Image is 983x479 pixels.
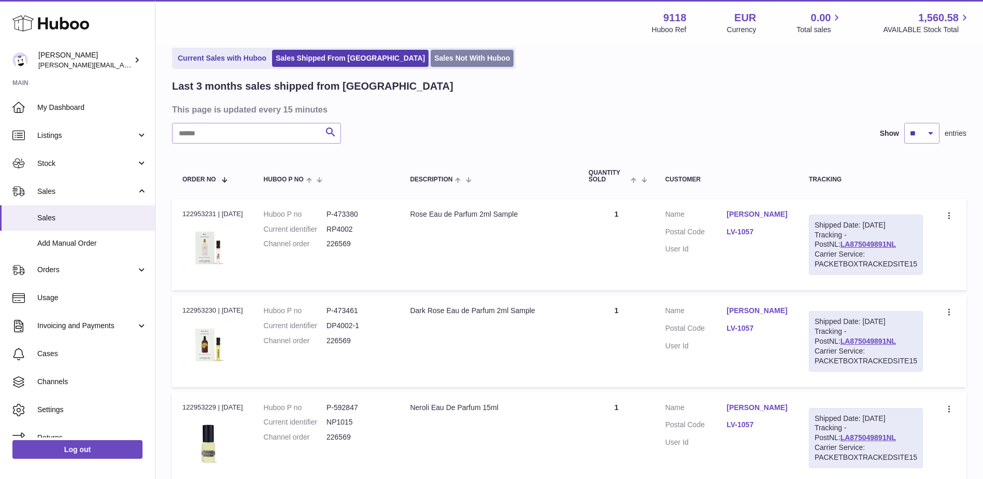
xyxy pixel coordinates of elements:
span: Cases [37,349,147,359]
dt: Huboo P no [264,306,326,316]
span: entries [945,129,966,138]
div: Shipped Date: [DATE] [815,220,917,230]
a: Current Sales with Huboo [174,50,270,67]
div: Tracking - PostNL: [809,215,923,275]
div: [PERSON_NAME] [38,50,132,70]
div: 122953229 | [DATE] [182,403,243,412]
span: Add Manual Order [37,238,147,248]
span: Returns [37,433,147,443]
dt: Current identifier [264,224,326,234]
div: Currency [727,25,757,35]
h2: Last 3 months sales shipped from [GEOGRAPHIC_DATA] [172,79,453,93]
img: admin-ajax-1.png [182,415,234,467]
a: LA875049891NL [840,240,896,248]
a: LV-1057 [726,420,788,430]
span: Huboo P no [264,176,304,183]
a: Log out [12,440,143,459]
a: 1,560.58 AVAILABLE Stock Total [883,11,971,35]
a: 0.00 Total sales [796,11,843,35]
dd: 226569 [326,432,389,442]
dt: User Id [665,341,727,351]
dt: User Id [665,244,727,254]
span: My Dashboard [37,103,147,112]
dd: 226569 [326,336,389,346]
div: Neroli Eau De Parfum 15ml [410,403,567,413]
span: Invoicing and Payments [37,321,136,331]
a: [PERSON_NAME] [726,209,788,219]
dt: Channel order [264,336,326,346]
span: Stock [37,159,136,168]
dd: P-592847 [326,403,389,413]
div: Carrier Service: PACKETBOXTRACKEDSITE15 [815,443,917,462]
span: Sales [37,213,147,223]
a: Sales Not With Huboo [431,50,514,67]
td: 1 [578,295,655,387]
dt: Name [665,209,727,222]
div: 122953231 | [DATE] [182,209,243,219]
dt: Channel order [264,239,326,249]
span: Total sales [796,25,843,35]
img: Rose-sample-cut-out-scaled.jpg [182,222,234,274]
dd: DP4002-1 [326,321,389,331]
div: Shipped Date: [DATE] [815,317,917,327]
div: Carrier Service: PACKETBOXTRACKEDSITE15 [815,249,917,269]
dd: RP4002 [326,224,389,234]
a: LA875049891NL [840,337,896,345]
span: 1,560.58 [918,11,959,25]
dd: NP1015 [326,417,389,427]
dt: Name [665,306,727,318]
div: Tracking - PostNL: [809,408,923,468]
dt: Postal Code [665,323,727,336]
h3: This page is updated every 15 minutes [172,104,964,115]
div: Tracking - PostNL: [809,311,923,371]
strong: EUR [734,11,756,25]
dt: Current identifier [264,321,326,331]
img: freddie.sawkins@czechandspeake.com [12,52,28,68]
span: Sales [37,187,136,196]
div: Customer [665,176,788,183]
div: Carrier Service: PACKETBOXTRACKEDSITE15 [815,346,917,366]
dt: Postal Code [665,420,727,432]
span: [PERSON_NAME][EMAIL_ADDRESS][PERSON_NAME][DOMAIN_NAME] [38,61,263,69]
div: Dark Rose Eau de Parfum 2ml Sample [410,306,567,316]
span: Settings [37,405,147,415]
a: Sales Shipped From [GEOGRAPHIC_DATA] [272,50,429,67]
div: Rose Eau de Parfum 2ml Sample [410,209,567,219]
div: Shipped Date: [DATE] [815,414,917,424]
span: Quantity Sold [589,170,629,183]
dd: 226569 [326,239,389,249]
dd: P-473380 [326,209,389,219]
span: Orders [37,265,136,275]
span: AVAILABLE Stock Total [883,25,971,35]
td: 1 [578,199,655,290]
span: Order No [182,176,216,183]
a: [PERSON_NAME] [726,403,788,413]
a: [PERSON_NAME] [726,306,788,316]
dt: Name [665,403,727,415]
dt: Huboo P no [264,209,326,219]
span: Usage [37,293,147,303]
a: LV-1057 [726,323,788,333]
div: Huboo Ref [652,25,687,35]
dt: Current identifier [264,417,326,427]
span: Listings [37,131,136,140]
span: 0.00 [811,11,831,25]
div: Tracking [809,176,923,183]
span: Description [410,176,452,183]
div: 122953230 | [DATE] [182,306,243,315]
dt: Huboo P no [264,403,326,413]
img: Dark-Rose-sample-cut-out-scaled.jpg [182,319,234,371]
dt: User Id [665,438,727,447]
label: Show [880,129,899,138]
a: LV-1057 [726,227,788,237]
dt: Channel order [264,432,326,442]
dt: Postal Code [665,227,727,239]
a: LA875049891NL [840,433,896,442]
strong: 9118 [663,11,687,25]
span: Channels [37,377,147,387]
dd: P-473461 [326,306,389,316]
